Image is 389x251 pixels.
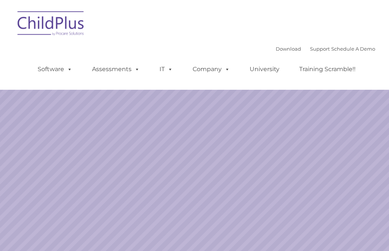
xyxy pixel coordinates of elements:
[30,62,80,77] a: Software
[14,6,88,43] img: ChildPlus by Procare Solutions
[276,46,301,52] a: Download
[85,62,147,77] a: Assessments
[310,46,330,52] a: Support
[152,62,180,77] a: IT
[331,46,375,52] a: Schedule A Demo
[242,62,287,77] a: University
[276,46,375,52] font: |
[185,62,237,77] a: Company
[292,62,363,77] a: Training Scramble!!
